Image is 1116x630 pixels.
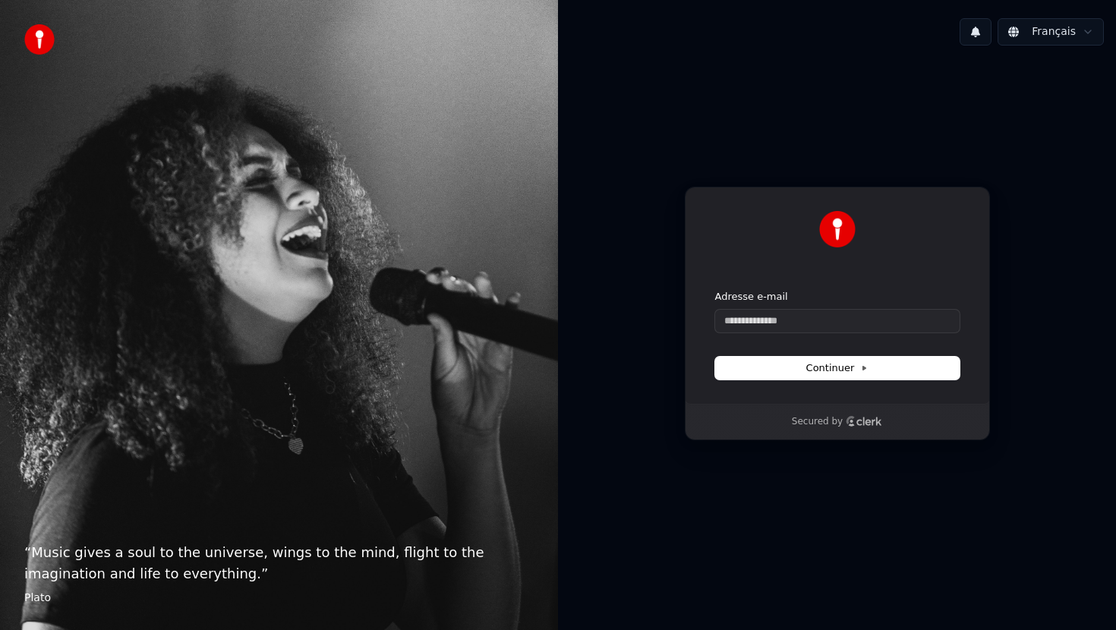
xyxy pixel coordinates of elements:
p: Secured by [792,416,843,428]
img: youka [24,24,55,55]
a: Clerk logo [846,416,882,427]
img: Youka [819,211,856,247]
footer: Plato [24,591,534,606]
span: Continuer [806,361,869,375]
label: Adresse e-mail [715,290,788,304]
p: “ Music gives a soul to the universe, wings to the mind, flight to the imagination and life to ev... [24,542,534,584]
button: Continuer [715,357,960,380]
